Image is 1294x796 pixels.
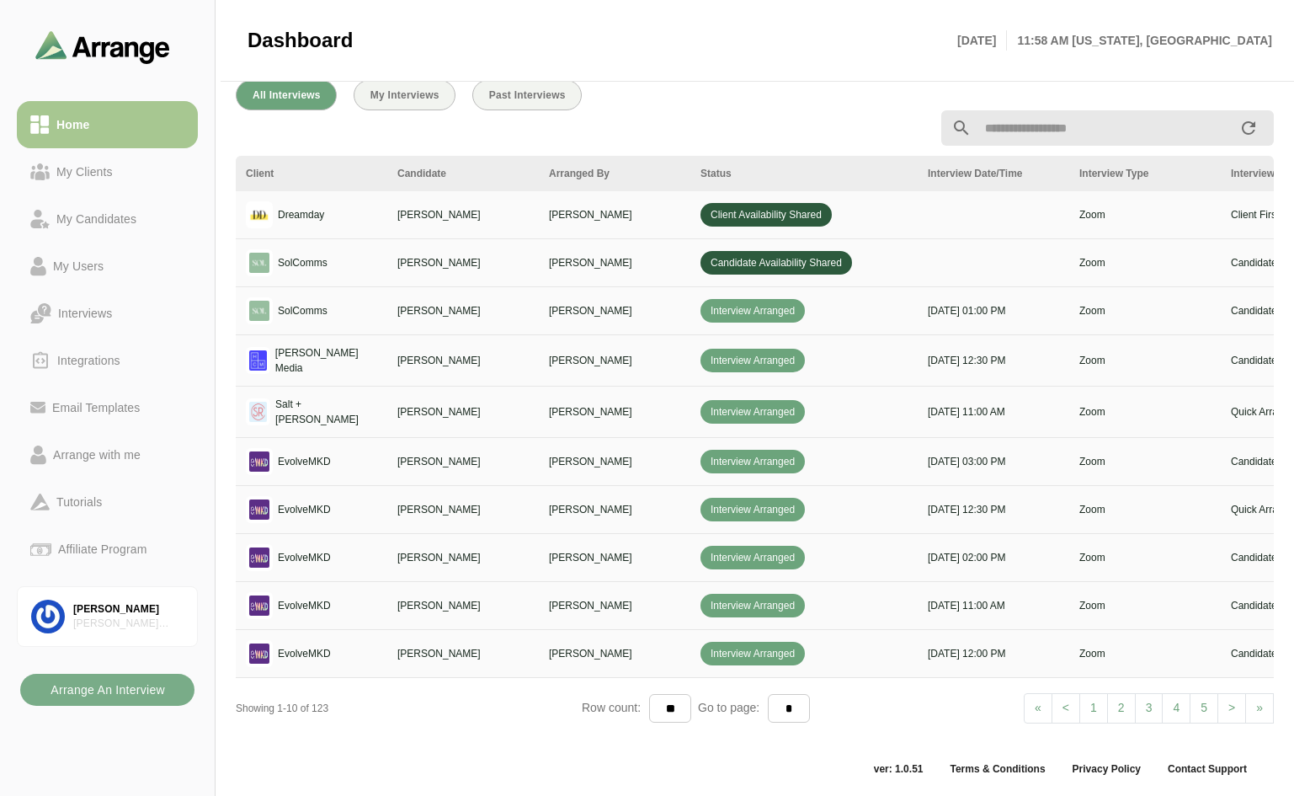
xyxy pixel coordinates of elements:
p: Salt + [PERSON_NAME] [275,397,377,427]
div: My Users [46,256,110,276]
p: EvolveMKD [278,550,331,565]
span: » [1256,701,1263,714]
p: EvolveMKD [278,598,331,613]
a: Arrange with me [17,431,198,478]
a: My Users [17,243,198,290]
a: Affiliate Program [17,526,198,573]
p: Dreamday [278,207,324,222]
span: My Interviews [370,89,439,101]
img: logo [246,592,273,619]
p: [PERSON_NAME] [549,454,680,469]
p: [DATE] 12:30 PM [928,502,1059,517]
a: Terms & Conditions [936,762,1058,776]
div: [PERSON_NAME] [73,602,184,617]
p: [PERSON_NAME] [549,502,680,517]
div: Arrange with me [46,445,147,465]
img: arrangeai-name-small-logo.4d2b8aee.svg [35,30,170,63]
button: My Interviews [354,80,455,110]
a: Interviews [17,290,198,337]
p: [PERSON_NAME] [549,598,680,613]
p: [DATE] 01:00 PM [928,303,1059,318]
p: [PERSON_NAME] [549,353,680,368]
img: logo [246,347,270,374]
p: [DATE] 12:00 PM [928,646,1059,661]
p: Zoom [1079,404,1211,419]
p: [DATE] 11:00 AM [928,598,1059,613]
p: Zoom [1079,598,1211,613]
p: [PERSON_NAME] [397,353,529,368]
div: Affiliate Program [51,539,153,559]
p: SolComms [278,303,327,318]
span: Past Interviews [488,89,566,101]
a: My Clients [17,148,198,195]
img: logo [246,398,270,425]
div: Candidate [397,166,529,181]
img: logo [246,544,273,571]
img: logo [246,448,273,475]
b: Arrange An Interview [50,674,165,706]
p: [PERSON_NAME] [549,404,680,419]
div: Interview Date/Time [928,166,1059,181]
p: SolComms [278,255,327,270]
p: [PERSON_NAME] [549,255,680,270]
img: logo [246,640,273,667]
p: Zoom [1079,207,1211,222]
div: Interview Type [1079,166,1211,181]
div: Arranged By [549,166,680,181]
div: [PERSON_NAME] Associates [73,617,184,631]
div: Showing 1-10 of 123 [236,701,582,716]
p: [DATE] 12:30 PM [928,353,1059,368]
a: Tutorials [17,478,198,526]
p: [PERSON_NAME] [397,404,529,419]
a: Next [1245,693,1274,724]
span: Client Availability Shared [700,203,832,227]
a: 3 [1135,693,1164,724]
p: [PERSON_NAME] [397,502,529,517]
span: Interview Arranged [700,594,805,617]
p: [PERSON_NAME] [397,454,529,469]
button: Arrange An Interview [20,674,194,706]
div: Email Templates [45,398,146,418]
span: ver: 1.0.51 [860,762,937,776]
p: [PERSON_NAME] [549,550,680,565]
span: Dashboard [248,28,353,53]
p: [PERSON_NAME] [397,550,529,565]
p: [DATE] [957,30,1007,51]
a: Home [17,101,198,148]
a: Email Templates [17,384,198,431]
p: [PERSON_NAME] [549,646,680,661]
div: Integrations [51,350,127,371]
p: [DATE] 11:00 AM [928,404,1059,419]
p: [PERSON_NAME] [397,646,529,661]
button: Past Interviews [472,80,582,110]
p: Zoom [1079,353,1211,368]
a: Contact Support [1154,762,1260,776]
p: EvolveMKD [278,646,331,661]
p: [PERSON_NAME] [397,207,529,222]
div: My Candidates [50,209,143,229]
p: 11:58 AM [US_STATE], [GEOGRAPHIC_DATA] [1007,30,1272,51]
span: Interview Arranged [700,299,805,323]
p: [DATE] 02:00 PM [928,550,1059,565]
span: Interview Arranged [700,498,805,521]
a: Privacy Policy [1059,762,1154,776]
i: appended action [1238,118,1259,138]
div: Client [246,166,377,181]
p: Zoom [1079,454,1211,469]
a: My Candidates [17,195,198,243]
img: logo [246,496,273,523]
span: Interview Arranged [700,349,805,372]
span: Interview Arranged [700,642,805,665]
span: Candidate Availability Shared [700,251,852,275]
p: EvolveMKD [278,454,331,469]
div: Home [50,115,96,135]
a: Integrations [17,337,198,384]
p: [PERSON_NAME] [397,598,529,613]
div: Status [700,166,908,181]
p: [DATE] 03:00 PM [928,454,1059,469]
span: Interview Arranged [700,546,805,569]
p: EvolveMKD [278,502,331,517]
p: [PERSON_NAME] [549,207,680,222]
a: Next [1217,693,1246,724]
button: All Interviews [236,80,337,110]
